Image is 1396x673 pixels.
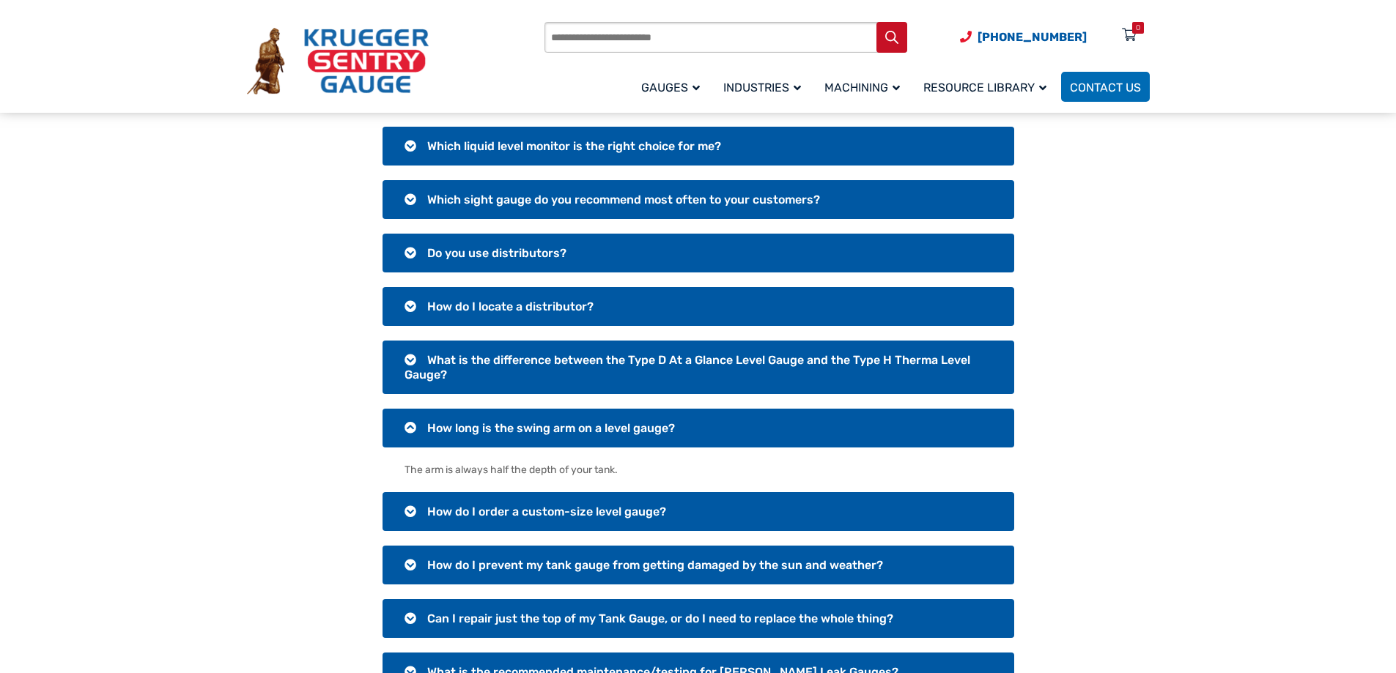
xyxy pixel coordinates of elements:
span: Gauges [641,81,700,94]
span: Which liquid level monitor is the right choice for me? [427,139,721,153]
a: Contact Us [1061,72,1150,102]
span: Industries [723,81,801,94]
span: What is the difference between the Type D At a Glance Level Gauge and the Type H Therma Level Gauge? [405,353,970,382]
img: Krueger Sentry Gauge [247,28,429,95]
span: How do I order a custom-size level gauge? [427,505,666,518]
span: Machining [824,81,900,94]
span: Contact Us [1070,81,1141,94]
div: 0 [1136,22,1140,34]
span: Do you use distributors? [427,246,566,260]
span: How do I locate a distributor? [427,300,594,313]
a: Industries [714,70,816,104]
p: The arm is always half the depth of your tank. [405,462,992,477]
span: Can I repair just the top of my Tank Gauge, or do I need to replace the whole thing? [427,611,893,625]
a: Resource Library [915,70,1061,104]
span: Which sight gauge do you recommend most often to your customers? [427,193,820,207]
a: Phone Number (920) 434-8860 [960,28,1087,46]
span: [PHONE_NUMBER] [978,30,1087,44]
span: How long is the swing arm on a level gauge? [427,421,675,435]
span: Resource Library [923,81,1046,94]
span: How do I prevent my tank gauge from getting damaged by the sun and weather? [427,558,883,572]
a: Machining [816,70,915,104]
a: Gauges [632,70,714,104]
